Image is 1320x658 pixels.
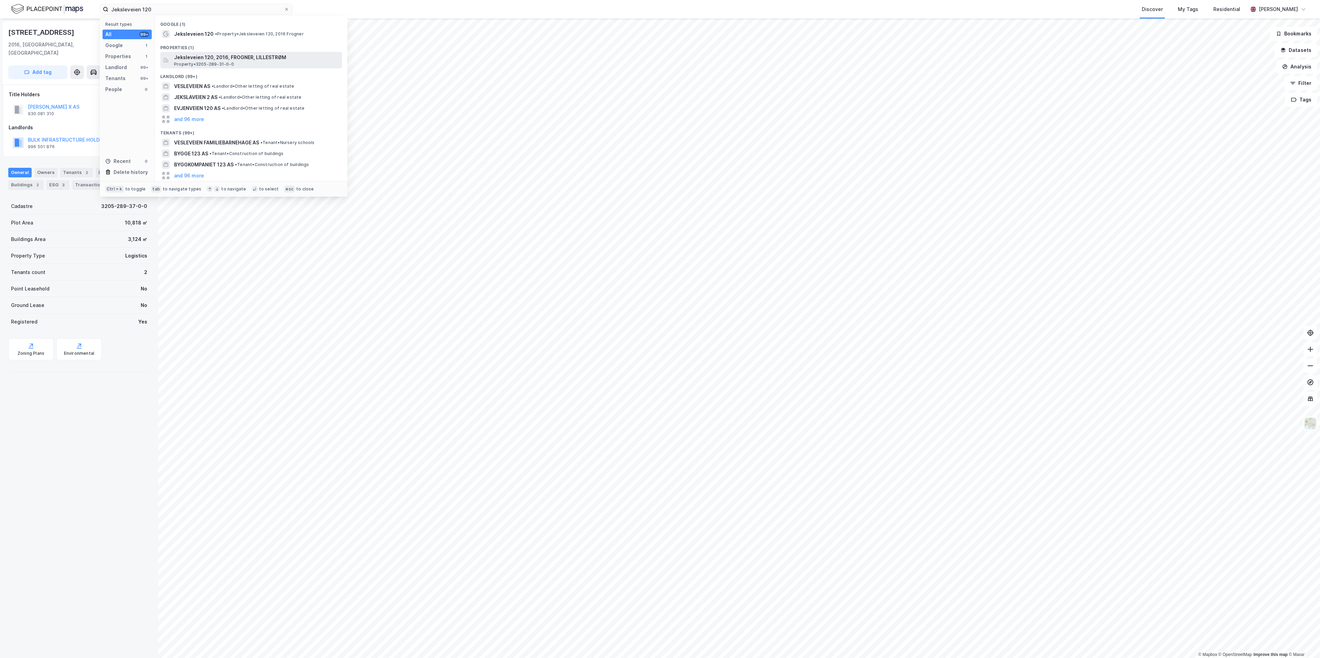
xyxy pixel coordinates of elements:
div: 2 [144,268,147,276]
div: [STREET_ADDRESS] [8,27,76,38]
div: 10,818 ㎡ [125,219,147,227]
div: Tenants (99+) [155,125,347,137]
div: 1 [143,43,149,48]
input: Search by address, cadastre, landlords, tenants or people [108,4,284,14]
div: Owners [34,168,57,177]
span: Jeksleveien 120, 2016, FROGNER, LILLESTRØM [174,53,339,62]
div: to navigate [221,186,246,192]
img: logo.f888ab2527a4732fd821a326f86c7f29.svg [11,3,83,15]
span: Tenant • Construction of buildings [210,151,284,156]
div: Properties (1) [155,40,347,52]
div: 2 [34,182,41,188]
span: Jeksleveien 120 [174,30,214,38]
div: Transactions [72,180,117,190]
span: JEKSLAVEIEN 2 AS [174,93,217,101]
div: Ground Lease [11,301,44,309]
img: Z [1304,417,1317,430]
div: Recent [105,157,131,165]
div: People [105,85,122,94]
span: • [260,140,262,145]
div: Tenants [60,168,93,177]
div: Buildings Area [11,235,45,243]
div: 99+ [139,65,149,70]
div: 996 501 876 [28,144,55,150]
div: esc [284,186,295,193]
span: BYGGKOMPANIET 123 AS [174,161,234,169]
div: Cadastre [11,202,33,210]
button: Add tag [8,65,67,79]
div: Google [105,41,123,50]
div: 3 [60,182,67,188]
div: Registered [11,318,37,326]
span: BYGGE 123 AS [174,150,208,158]
div: 0 [143,87,149,92]
div: ESG [46,180,69,190]
div: Landlords [9,123,150,132]
span: • [219,95,221,100]
button: Filter [1284,76,1317,90]
div: 3,124 ㎡ [128,235,147,243]
div: 2 [83,169,90,176]
div: to select [259,186,279,192]
span: VESLEVEIEN AS [174,82,210,90]
a: OpenStreetMap [1219,652,1252,657]
div: [PERSON_NAME] [1259,5,1298,13]
div: to toggle [125,186,146,192]
a: Mapbox [1198,652,1217,657]
div: 99+ [139,76,149,81]
span: Landlord • Other letting of real estate [219,95,302,100]
button: Bookmarks [1270,27,1317,41]
span: • [215,31,217,36]
span: Landlord • Other letting of real estate [222,106,305,111]
div: Residential [1213,5,1240,13]
div: Tenants [105,74,126,83]
div: 99+ [139,32,149,37]
div: tab [151,186,161,193]
div: Property Type [11,252,45,260]
div: 2016, [GEOGRAPHIC_DATA], [GEOGRAPHIC_DATA] [8,41,111,57]
span: • [235,162,237,167]
div: Buildings [8,180,44,190]
div: Landlord (99+) [155,68,347,81]
div: General [8,168,32,177]
button: Analysis [1276,60,1317,74]
button: Datasets [1275,43,1317,57]
div: Chat Widget [1286,625,1320,658]
div: All [105,30,111,39]
div: 0 [143,158,149,164]
div: Ctrl + k [105,186,124,193]
span: • [210,151,212,156]
div: Discover [1142,5,1163,13]
span: • [212,84,214,89]
div: 1 [143,54,149,59]
span: VESLEVEIEN FAMILIEBARNEHAGE AS [174,139,259,147]
div: Delete history [114,168,148,176]
span: EVJENVEIEN 120 AS [174,104,221,112]
div: Plot Area [11,219,33,227]
span: Tenant • Nursery schools [260,140,315,145]
div: No [141,301,147,309]
div: Landlord [105,63,127,72]
div: Yes [138,318,147,326]
div: Environmental [64,351,95,356]
div: Tenants count [11,268,45,276]
a: Improve this map [1254,652,1288,657]
span: • [222,106,224,111]
button: and 96 more [174,115,204,123]
div: 3205-289-37-0-0 [101,202,147,210]
div: Result types [105,22,152,27]
div: Google (1) [155,16,347,29]
span: Property • 3205-289-31-0-0 [174,62,234,67]
div: to navigate types [163,186,201,192]
div: Zoning Plans [18,351,44,356]
div: to close [296,186,314,192]
button: Tags [1285,93,1317,107]
span: Property • Jeksleveien 120, 2016 Frogner [215,31,304,37]
div: 930 081 310 [28,111,54,117]
div: Datasets [96,168,130,177]
div: Point Leasehold [11,285,50,293]
button: and 96 more [174,172,204,180]
div: Properties [105,52,131,61]
div: My Tags [1178,5,1198,13]
span: Tenant • Construction of buildings [235,162,309,167]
